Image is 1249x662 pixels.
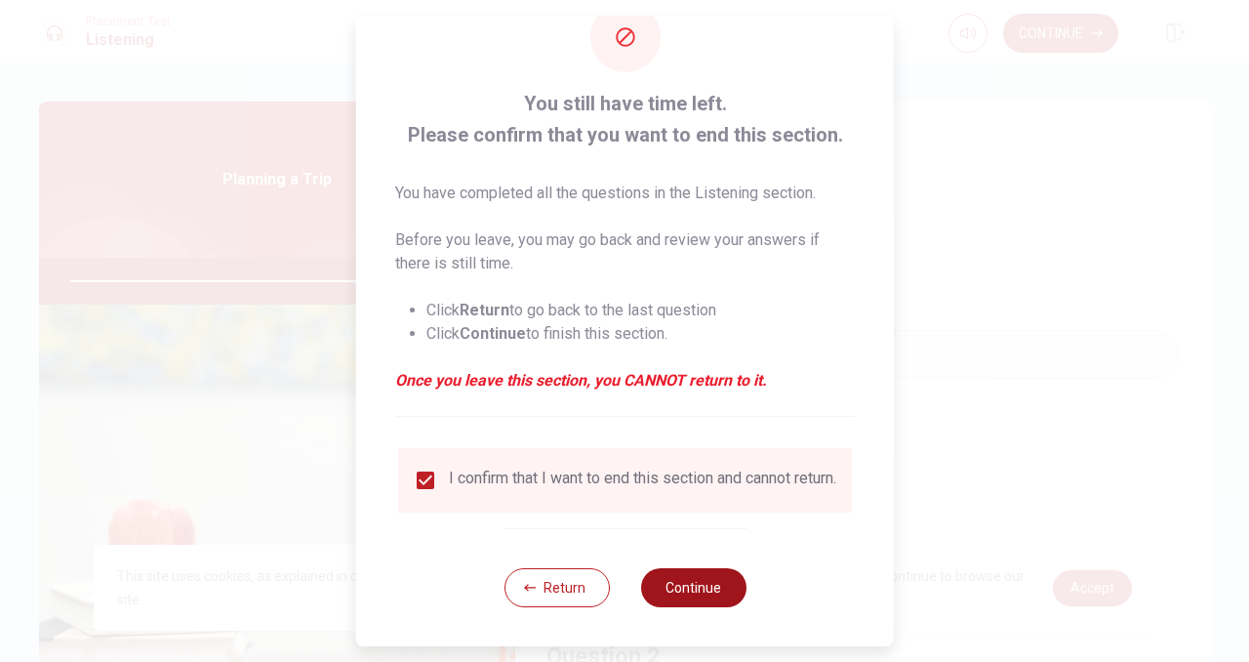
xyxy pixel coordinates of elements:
button: Return [504,568,609,607]
li: Click to finish this section. [426,322,855,346]
strong: Continue [460,324,526,343]
span: You still have time left. Please confirm that you want to end this section. [395,88,855,150]
li: Click to go back to the last question [426,299,855,322]
p: Before you leave, you may go back and review your answers if there is still time. [395,228,855,275]
em: Once you leave this section, you CANNOT return to it. [395,369,855,393]
p: You have completed all the questions in the Listening section. [395,182,855,205]
strong: Return [460,301,509,319]
div: I confirm that I want to end this section and cannot return. [449,469,836,492]
button: Continue [640,568,745,607]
